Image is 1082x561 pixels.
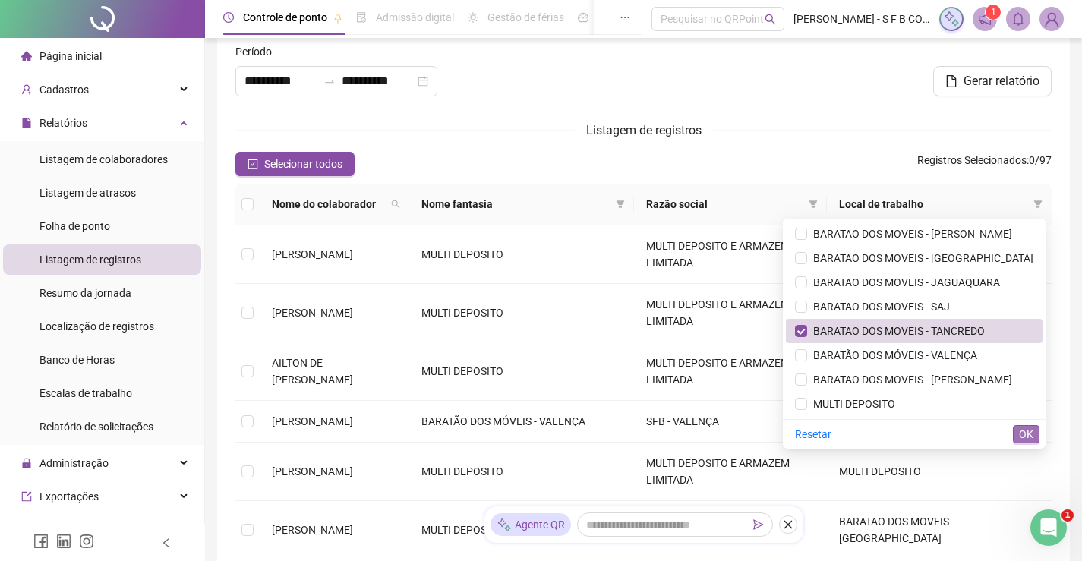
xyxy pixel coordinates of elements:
span: Relatórios [39,117,87,129]
span: Período [235,43,272,60]
span: OK [1019,426,1033,443]
span: Relatório de solicitações [39,421,153,433]
td: MULTI DEPOSITO E ARMAZEM LIMITADA [634,501,827,559]
span: notification [978,12,992,26]
span: Admissão digital [376,11,454,24]
span: MULTI DEPOSITO [807,398,895,410]
span: BARATAO DOS MOVEIS - [GEOGRAPHIC_DATA] [807,252,1033,264]
span: Gestão de férias [487,11,564,24]
span: BARATAO DOS MOVEIS - [PERSON_NAME] [807,228,1012,240]
span: BARATAO DOS MOVEIS - JAGUAQUARA [807,276,1000,288]
td: MULTI DEPOSITO [409,284,634,342]
span: Localização de registros [39,320,154,333]
span: clock-circle [223,12,234,23]
span: Cadastros [39,84,89,96]
span: Gerar relatório [964,72,1039,90]
td: MULTI DEPOSITO [409,443,634,501]
span: Página inicial [39,50,102,62]
span: file-done [356,12,367,23]
img: 82559 [1040,8,1063,30]
span: dashboard [578,12,588,23]
iframe: Intercom live chat [1030,509,1067,546]
span: Escalas de trabalho [39,387,132,399]
sup: 1 [986,5,1001,20]
span: pushpin [333,14,342,23]
span: Registros Selecionados [917,154,1027,166]
div: Agente QR [491,513,571,536]
td: MULTI DEPOSITO [827,443,1052,501]
span: Resetar [795,426,831,443]
span: Nome do colaborador [272,196,385,213]
span: left [161,537,172,548]
span: sun [468,12,478,23]
td: MULTI DEPOSITO E ARMAZEM LIMITADA [634,443,827,501]
span: ellipsis [620,12,630,23]
span: filter [1030,193,1046,216]
span: BARATÃO DOS MÓVEIS - VALENÇA [807,349,977,361]
img: sparkle-icon.fc2bf0ac1784a2077858766a79e2daf3.svg [943,11,960,27]
td: MULTI DEPOSITO [409,225,634,284]
td: MULTI DEPOSITO [409,342,634,401]
span: Listagem de atrasos [39,187,136,199]
span: [PERSON_NAME] - S F B COMERCIO DE MOVEIS E ELETRO [793,11,930,27]
span: check-square [248,159,258,169]
span: Resumo da jornada [39,287,131,299]
span: Banco de Horas [39,354,115,366]
span: : 0 / 97 [917,152,1052,176]
span: filter [1033,200,1043,209]
span: Listagem de registros [39,254,141,266]
span: Listagem de registros [586,123,702,137]
button: Gerar relatório [933,66,1052,96]
span: send [753,519,764,530]
span: user-add [21,84,32,95]
span: swap-right [323,75,336,87]
button: Resetar [789,425,838,443]
td: BARATAO DOS MOVEIS - [GEOGRAPHIC_DATA] [827,501,1052,559]
span: lock [21,458,32,468]
span: search [765,14,776,25]
td: SFB - VALENÇA [634,401,827,443]
span: Controle de ponto [243,11,327,24]
span: to [323,75,336,87]
td: MULTI DEPOSITO E ARMAZEM LIMITADA [634,342,827,401]
td: MULTI DEPOSITO [409,501,634,559]
span: Razão social [646,196,803,213]
span: filter [613,193,628,216]
span: instagram [79,534,94,549]
span: linkedin [56,534,71,549]
span: filter [809,200,818,209]
span: BARATAO DOS MOVEIS - TANCREDO [807,325,985,337]
span: file [21,118,32,128]
td: MULTI DEPOSITO E ARMAZEM LIMITADA [634,284,827,342]
span: bell [1011,12,1025,26]
span: 1 [991,7,996,17]
span: facebook [33,534,49,549]
span: 1 [1061,509,1074,522]
span: Administração [39,457,109,469]
span: Local de trabalho [839,196,1027,213]
span: search [388,193,403,216]
span: Integrações [39,524,96,536]
button: Selecionar todos [235,152,355,176]
span: [PERSON_NAME] [272,307,353,319]
button: OK [1013,425,1039,443]
td: MULTI DEPOSITO E ARMAZEM LIMITADA [634,225,827,284]
span: BARATAO DOS MOVEIS - SAJ [807,301,950,313]
span: filter [616,200,625,209]
span: Folha de ponto [39,220,110,232]
span: [PERSON_NAME] [272,524,353,536]
span: Listagem de colaboradores [39,153,168,165]
span: filter [806,193,821,216]
span: [PERSON_NAME] [272,465,353,477]
span: search [391,200,400,209]
span: Nome fantasia [421,196,610,213]
span: home [21,51,32,61]
span: export [21,491,32,502]
span: [PERSON_NAME] [272,415,353,427]
span: [PERSON_NAME] [272,248,353,260]
span: AILTON DE [PERSON_NAME] [272,357,353,386]
span: Exportações [39,490,99,503]
span: file [945,75,957,87]
span: Selecionar todos [264,156,342,172]
td: BARATÃO DOS MÓVEIS - VALENÇA [409,401,634,443]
